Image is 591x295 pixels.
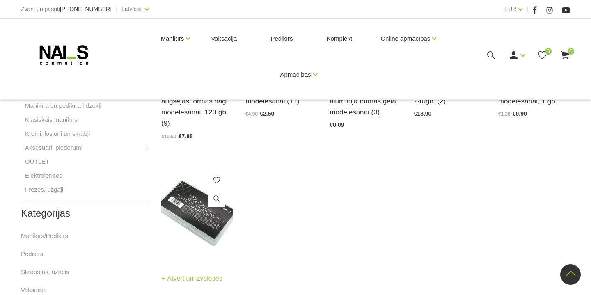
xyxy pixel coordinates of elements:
[161,22,184,55] a: Manikīrs
[25,185,63,194] a: Frēzes, uzgaļi
[245,111,258,117] span: €4.90
[513,110,527,117] span: €0.90
[161,273,222,284] a: Atvērt un izvēlēties
[330,121,344,128] span: €0.09
[21,249,43,259] a: Pedikīrs
[380,22,430,55] a: Online apmācības
[21,208,149,219] h2: Kategorijas
[280,58,311,91] a: Apmācības
[116,4,117,14] span: |
[60,6,112,12] a: [PHONE_NUMBER]
[25,115,78,125] a: Klasiskais manikīrs
[179,133,193,139] span: €7.88
[25,171,62,181] a: Elektroierīces
[25,101,101,111] a: Manikīra un pedikīra līdzekļi
[145,143,149,153] a: +
[25,143,82,153] a: Aksesuāri, piederumi
[330,85,401,118] a: Vienreizlietojamās alumīnija formas gela modelēšanai (3)
[504,4,517,14] a: EUR
[527,4,528,14] span: |
[161,164,233,263] img: Ekspress gēla tipši pieaudzēšanai 240 gab.Gēla tipšu priekšrocības:1.Ekspress pieaudzēšana pāris ...
[25,157,49,167] a: OUTLET
[545,48,552,55] span: 0
[121,4,143,14] a: Latviešu
[161,85,233,129] a: DUO Top Forms augšējās formas nagu modelēšanai, 120 gb. (9)
[498,111,511,117] span: €1.20
[204,19,243,58] a: Vaksācija
[260,110,274,117] span: €2.50
[537,50,547,60] a: 0
[21,267,69,277] a: Skropstas, uzacis
[21,285,47,295] a: Vaksācija
[25,129,90,139] a: Krēmi, losjoni un skrubji
[560,50,570,60] a: 0
[320,19,360,58] a: Komplekti
[264,19,299,58] a: Pedikīrs
[21,231,68,241] a: Manikīrs/Pedikīrs
[414,110,432,117] span: €13.90
[568,48,574,55] span: 0
[21,4,112,14] div: Zvani un pasūti
[161,134,176,139] span: €10.50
